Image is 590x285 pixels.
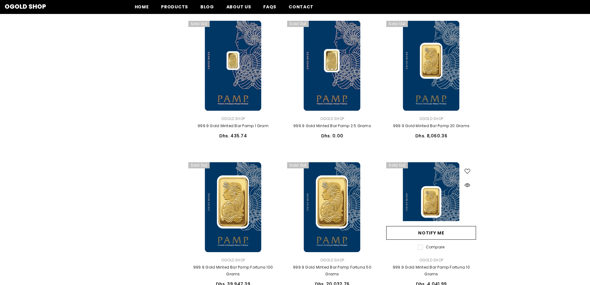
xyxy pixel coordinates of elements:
[282,3,320,14] a: Contact
[219,133,247,139] span: Dhs. 435.74
[226,4,251,10] span: About us
[419,257,443,263] a: Ogold Shop
[287,264,377,278] a: 999.9 Gold Minted Bar Pamp Fortuna 50 Grams
[188,264,278,278] a: 999.9 Gold Minted Bar Pamp Fortuna 100 Grams
[386,21,476,111] a: 999.9 Gold Minted Bar Pamp 20 Grams
[194,3,220,14] a: Blog
[263,4,276,10] span: FAQs
[129,3,155,14] a: Home
[188,21,278,111] a: 999.9 Gold Minted Bar Pamp 1 Gram
[287,162,309,168] span: Sold out
[161,4,188,10] span: Products
[287,162,377,252] a: 999.9 Gold Minted Bar Pamp Fortuna 50 Grams
[321,133,343,139] span: Dhs. 0.00
[221,257,245,263] a: Ogold Shop
[287,21,377,111] a: 999.9 Gold Minted Bar Pamp 2.5 Grams
[386,162,476,252] a: 999.9 Gold Minted Bar Pamp Fortuna 10 Grams
[287,21,309,27] span: Sold out
[320,257,344,263] a: Ogold Shop
[220,3,257,14] a: About us
[188,21,210,27] span: Sold out
[188,162,278,252] a: 999.9 Gold Minted Bar Pamp Fortuna 100 Grams
[135,4,149,10] span: Home
[415,133,447,139] span: Dhs. 8,060.36
[188,162,210,168] span: Sold out
[200,4,214,10] span: Blog
[386,162,408,168] span: Sold out
[386,122,476,129] a: 999.9 Gold Minted Bar Pamp 20 Grams
[221,116,245,121] a: Ogold Shop
[289,4,313,10] span: Contact
[257,3,282,14] a: FAQs
[155,3,194,14] a: Products
[386,21,408,27] span: Sold out
[5,3,46,10] a: Ogold Shop
[462,180,473,191] button: Quick View
[287,122,377,129] a: 999.9 Gold Minted Bar Pamp 2.5 Grams
[426,244,445,250] span: Compare
[419,116,443,121] a: Ogold Shop
[386,264,476,278] a: 999.9 Gold Minted Bar Pamp Fortuna 10 Grams
[386,226,476,240] a: Notify me
[320,116,344,121] a: Ogold Shop
[188,122,278,129] a: 999.9 Gold Minted Bar Pamp 1 Gram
